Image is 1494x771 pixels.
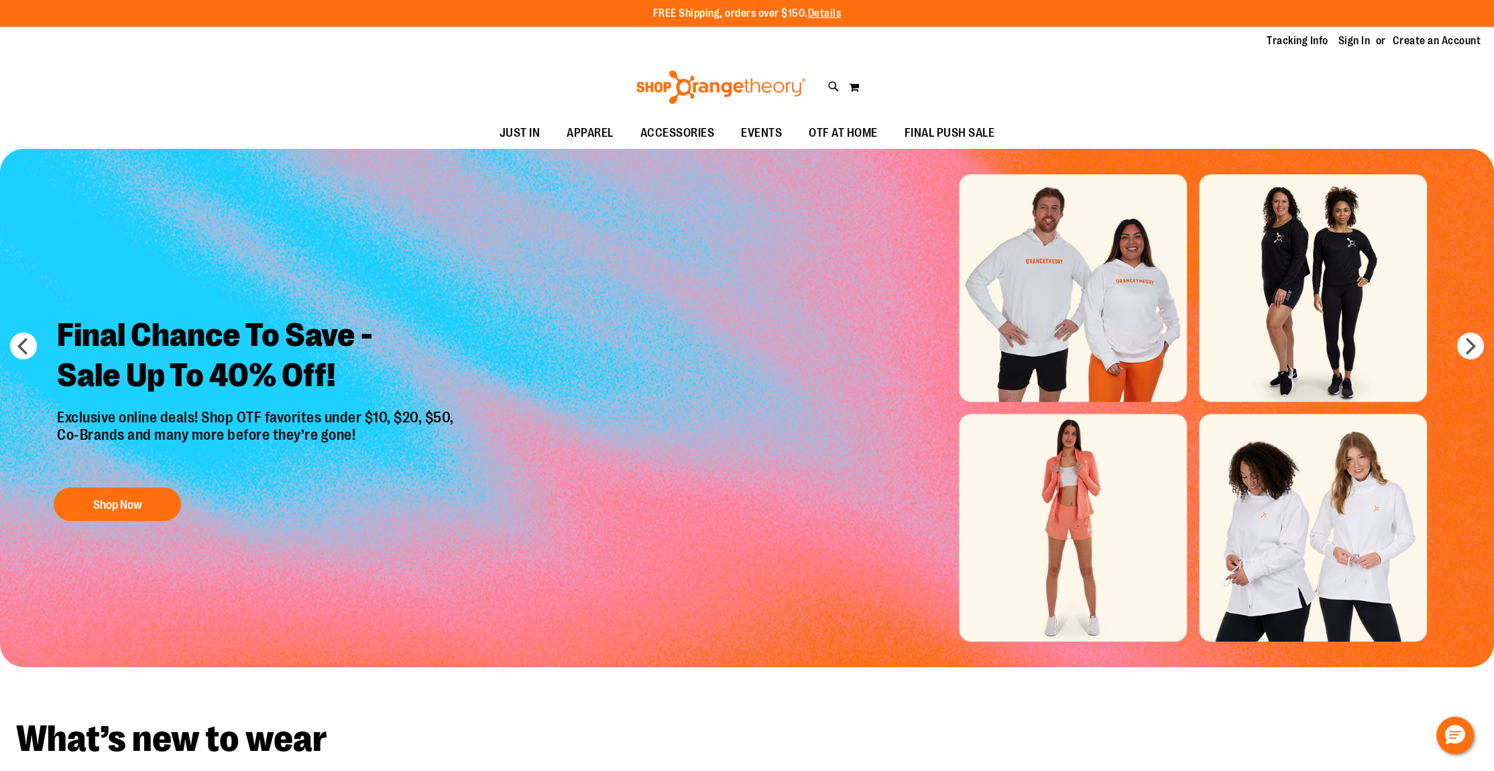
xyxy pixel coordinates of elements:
p: FREE Shipping, orders over $150. [653,6,842,21]
span: OTF AT HOME [809,118,878,148]
span: FINAL PUSH SALE [905,118,995,148]
a: JUST IN [486,118,554,149]
a: Create an Account [1393,34,1481,48]
p: Exclusive online deals! Shop OTF favorites under $10, $20, $50, Co-Brands and many more before th... [47,409,467,475]
button: Shop Now [54,488,181,522]
span: EVENTS [741,118,782,148]
img: Shop Orangetheory [634,70,808,104]
button: next [1457,333,1484,359]
a: APPAREL [553,118,627,149]
a: Tracking Info [1267,34,1328,48]
h2: What’s new to wear [16,721,1478,758]
button: Hello, have a question? Let’s chat. [1436,717,1474,754]
a: Final Chance To Save -Sale Up To 40% Off! Exclusive online deals! Shop OTF favorites under $10, $... [47,305,467,528]
span: ACCESSORIES [640,118,715,148]
a: Details [808,7,842,19]
a: EVENTS [728,118,795,149]
span: APPAREL [567,118,614,148]
a: FINAL PUSH SALE [891,118,1009,149]
a: Sign In [1338,34,1371,48]
button: prev [10,333,37,359]
a: ACCESSORIES [627,118,728,149]
a: OTF AT HOME [795,118,891,149]
span: JUST IN [500,118,540,148]
h2: Final Chance To Save - Sale Up To 40% Off! [47,305,467,409]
